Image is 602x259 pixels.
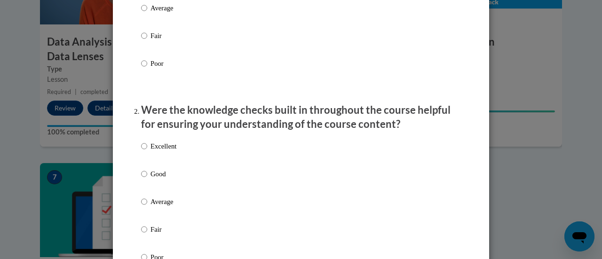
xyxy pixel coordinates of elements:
[141,224,147,235] input: Fair
[150,31,176,41] p: Fair
[150,196,176,207] p: Average
[141,141,147,151] input: Excellent
[141,31,147,41] input: Fair
[150,224,176,235] p: Fair
[150,58,176,69] p: Poor
[150,141,176,151] p: Excellent
[141,103,461,132] p: Were the knowledge checks built in throughout the course helpful for ensuring your understanding ...
[141,196,147,207] input: Average
[150,3,176,13] p: Average
[150,169,176,179] p: Good
[141,58,147,69] input: Poor
[141,169,147,179] input: Good
[141,3,147,13] input: Average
